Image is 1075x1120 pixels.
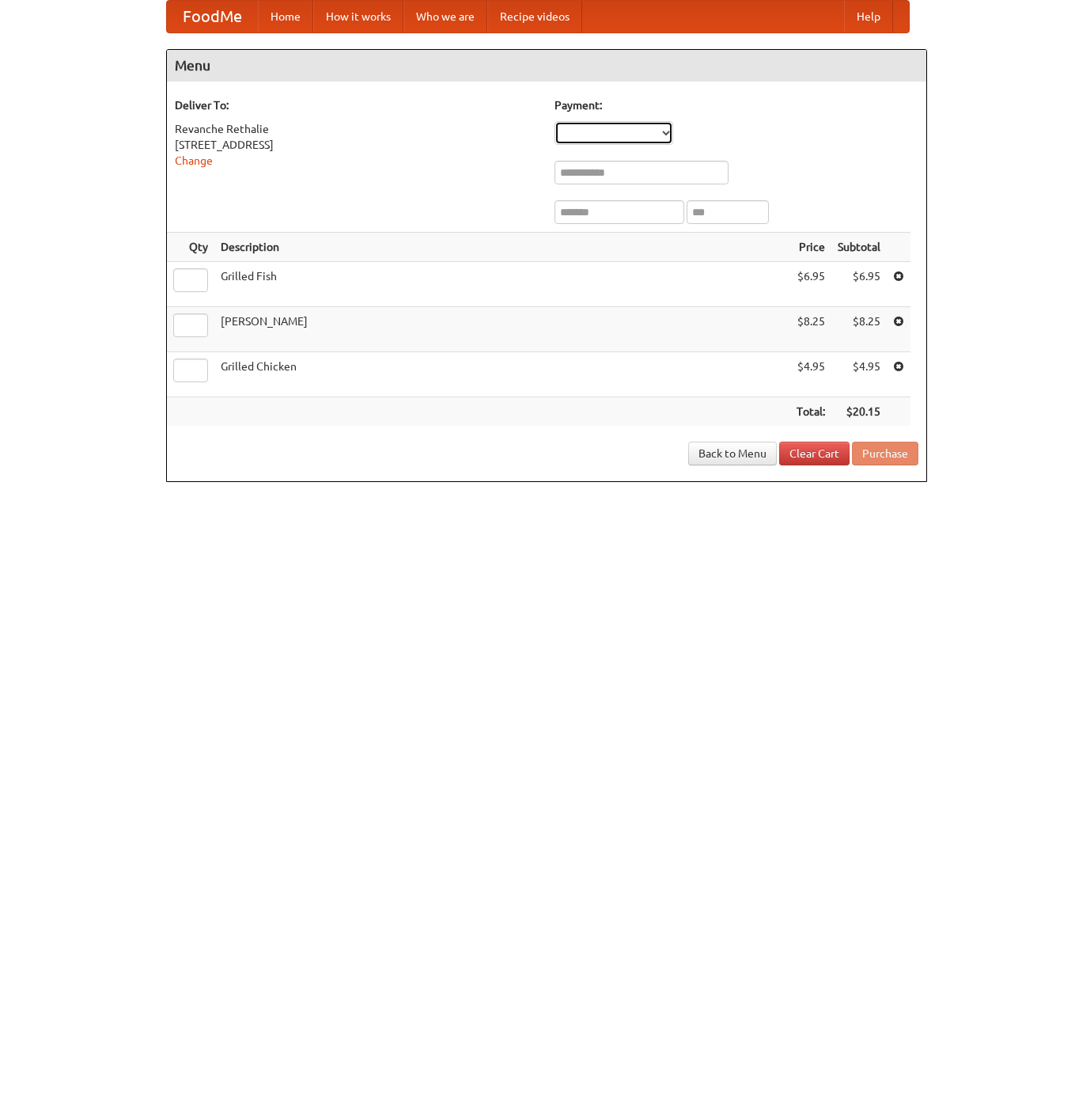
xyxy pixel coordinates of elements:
th: Subtotal [831,233,887,262]
th: Price [790,233,831,262]
a: Home [258,1,313,32]
div: [STREET_ADDRESS] [175,137,539,153]
a: How it works [313,1,403,32]
div: Revanche Rethalie [175,121,539,137]
a: Help [844,1,893,32]
td: $6.95 [790,262,831,307]
a: Change [175,154,213,167]
th: Total: [790,397,831,427]
h5: Payment: [555,97,918,113]
h4: Menu [167,50,926,82]
td: [PERSON_NAME] [214,307,790,352]
td: Grilled Chicken [214,352,790,397]
th: Qty [167,233,214,262]
button: Purchase [852,442,918,465]
a: FoodMe [167,1,258,32]
th: Description [214,233,790,262]
a: Back to Menu [688,442,777,465]
a: Who we are [403,1,487,32]
td: $4.95 [831,352,887,397]
td: $4.95 [790,352,831,397]
td: $8.25 [790,307,831,352]
h5: Deliver To: [175,97,539,113]
td: $6.95 [831,262,887,307]
th: $20.15 [831,397,887,427]
a: Clear Cart [779,442,850,465]
td: Grilled Fish [214,262,790,307]
a: Recipe videos [487,1,582,32]
td: $8.25 [831,307,887,352]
